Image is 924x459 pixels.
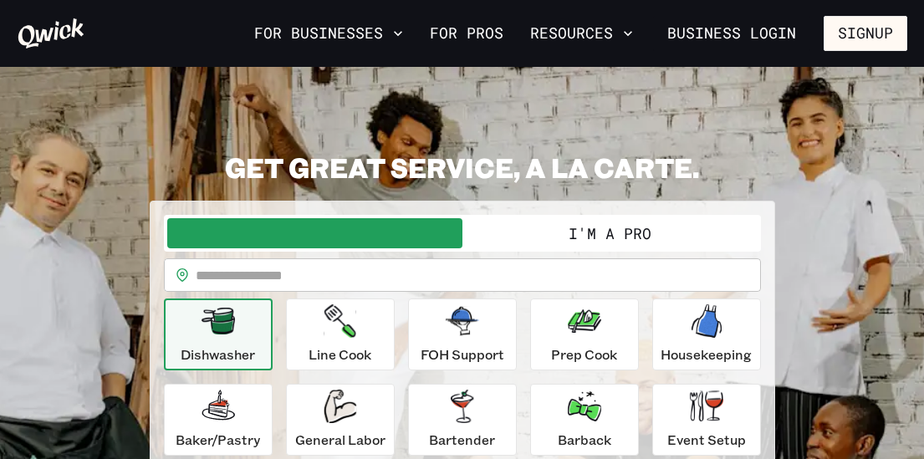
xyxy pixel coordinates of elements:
[423,19,510,48] a: For Pros
[462,218,758,248] button: I'm a Pro
[429,430,495,450] p: Bartender
[176,430,260,450] p: Baker/Pastry
[824,16,907,51] button: Signup
[167,218,462,248] button: I'm a Business
[652,298,761,370] button: Housekeeping
[286,298,395,370] button: Line Cook
[150,150,775,184] h2: GET GREAT SERVICE, A LA CARTE.
[181,344,255,365] p: Dishwasher
[523,19,640,48] button: Resources
[530,298,639,370] button: Prep Cook
[530,384,639,456] button: Barback
[421,344,504,365] p: FOH Support
[667,430,746,450] p: Event Setup
[295,430,385,450] p: General Labor
[551,344,617,365] p: Prep Cook
[558,430,611,450] p: Barback
[408,298,517,370] button: FOH Support
[164,298,273,370] button: Dishwasher
[248,19,410,48] button: For Businesses
[652,384,761,456] button: Event Setup
[408,384,517,456] button: Bartender
[653,16,810,51] a: Business Login
[164,384,273,456] button: Baker/Pastry
[661,344,752,365] p: Housekeeping
[286,384,395,456] button: General Labor
[309,344,371,365] p: Line Cook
